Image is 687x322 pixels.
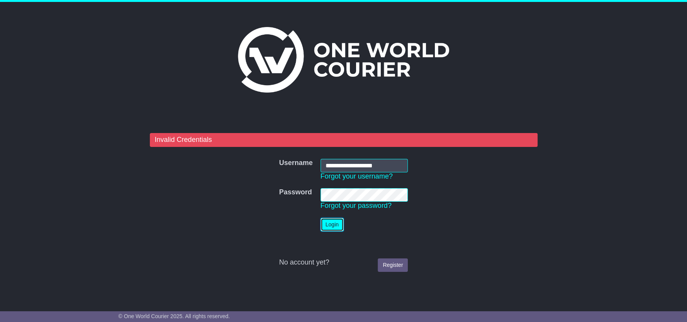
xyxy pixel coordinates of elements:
[279,159,313,167] label: Username
[321,172,393,180] a: Forgot your username?
[119,313,230,319] span: © One World Courier 2025. All rights reserved.
[321,202,392,209] a: Forgot your password?
[321,218,344,231] button: Login
[378,258,408,272] a: Register
[150,133,538,147] div: Invalid Credentials
[238,27,449,93] img: One World
[279,258,408,267] div: No account yet?
[279,188,312,197] label: Password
